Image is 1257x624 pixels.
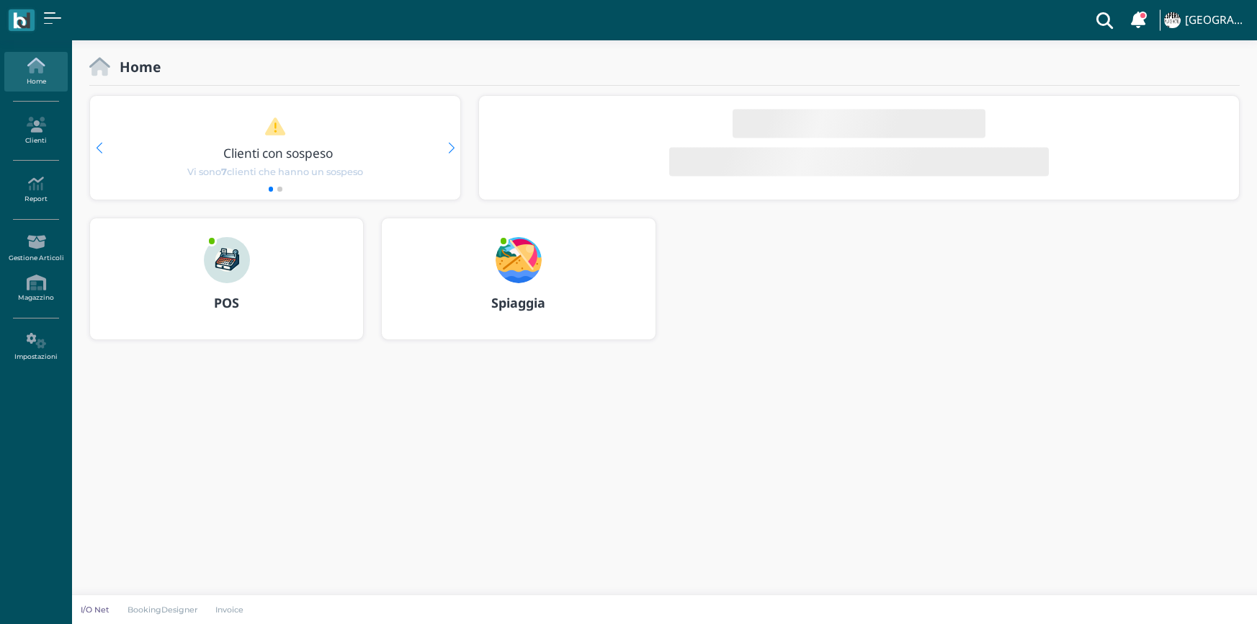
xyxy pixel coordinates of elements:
[491,294,545,311] b: Spiaggia
[4,228,67,268] a: Gestione Articoli
[187,165,363,179] span: Vi sono clienti che hanno un sospeso
[117,117,433,179] a: Clienti con sospeso Vi sono7clienti che hanno un sospeso
[4,52,67,92] a: Home
[90,96,460,200] div: 1 / 2
[1185,14,1248,27] h4: [GEOGRAPHIC_DATA]
[4,170,67,210] a: Report
[221,166,227,177] b: 7
[1164,12,1180,28] img: ...
[89,218,364,357] a: ... POS
[214,294,239,311] b: POS
[381,218,656,357] a: ... Spiaggia
[110,59,161,74] h2: Home
[1155,579,1245,612] iframe: Help widget launcher
[448,143,455,153] div: Next slide
[4,111,67,151] a: Clienti
[496,237,542,283] img: ...
[1162,3,1248,37] a: ... [GEOGRAPHIC_DATA]
[204,237,250,283] img: ...
[96,143,102,153] div: Previous slide
[4,327,67,367] a: Impostazioni
[4,269,67,308] a: Magazzino
[13,12,30,29] img: logo
[120,146,436,160] h3: Clienti con sospeso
